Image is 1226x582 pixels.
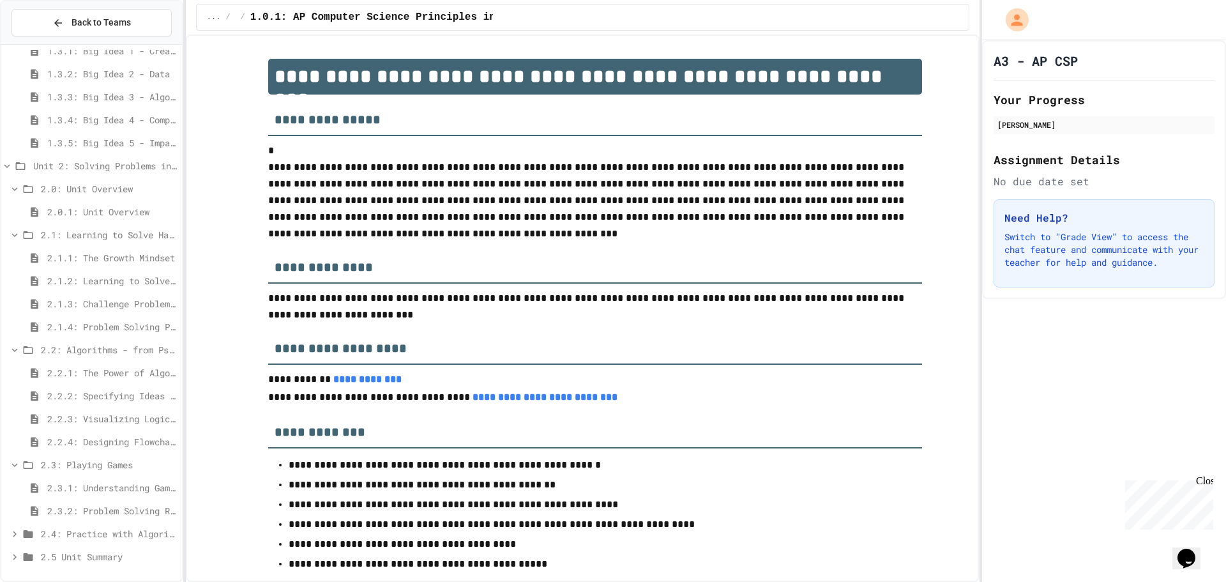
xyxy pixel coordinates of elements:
[1004,210,1204,226] h3: Need Help?
[11,9,172,36] button: Back to Teams
[47,366,177,379] span: 2.2.1: The Power of Algorithms
[41,182,177,195] span: 2.0: Unit Overview
[41,550,177,563] span: 2.5 Unit Summary
[994,91,1215,109] h2: Your Progress
[225,12,230,22] span: /
[994,151,1215,169] h2: Assignment Details
[47,205,177,218] span: 2.0.1: Unit Overview
[207,12,221,22] span: ...
[992,5,1032,34] div: My Account
[41,228,177,241] span: 2.1: Learning to Solve Hard Problems
[47,251,177,264] span: 2.1.1: The Growth Mindset
[47,297,177,310] span: 2.1.3: Challenge Problem - The Bridge
[997,119,1211,130] div: [PERSON_NAME]
[47,67,177,80] span: 1.3.2: Big Idea 2 - Data
[47,389,177,402] span: 2.2.2: Specifying Ideas with Pseudocode
[250,10,637,25] span: 1.0.1: AP Computer Science Principles in Python Course Syllabus
[241,12,245,22] span: /
[41,343,177,356] span: 2.2: Algorithms - from Pseudocode to Flowcharts
[1120,475,1213,530] iframe: chat widget
[47,136,177,149] span: 1.3.5: Big Idea 5 - Impact of Computing
[47,113,177,126] span: 1.3.4: Big Idea 4 - Computing Systems and Networks
[1004,231,1204,269] p: Switch to "Grade View" to access the chat feature and communicate with your teacher for help and ...
[41,458,177,471] span: 2.3: Playing Games
[47,412,177,425] span: 2.2.3: Visualizing Logic with Flowcharts
[47,504,177,517] span: 2.3.2: Problem Solving Reflection
[5,5,88,81] div: Chat with us now!Close
[33,159,177,172] span: Unit 2: Solving Problems in Computer Science
[994,174,1215,189] div: No due date set
[1172,531,1213,569] iframe: chat widget
[47,435,177,448] span: 2.2.4: Designing Flowcharts
[47,274,177,287] span: 2.1.2: Learning to Solve Hard Problems
[994,52,1078,70] h1: A3 - AP CSP
[72,16,131,29] span: Back to Teams
[41,527,177,540] span: 2.4: Practice with Algorithms
[47,320,177,333] span: 2.1.4: Problem Solving Practice
[47,90,177,103] span: 1.3.3: Big Idea 3 - Algorithms and Programming
[47,44,177,57] span: 1.3.1: Big Idea 1 - Creative Development
[47,481,177,494] span: 2.3.1: Understanding Games with Flowcharts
